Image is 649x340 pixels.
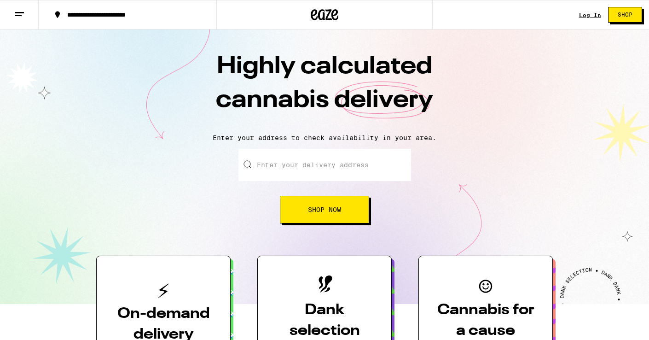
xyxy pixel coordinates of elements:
[579,12,601,18] a: Log In
[280,196,369,223] button: Shop Now
[9,134,640,141] p: Enter your address to check availability in your area.
[601,7,649,23] a: Shop
[238,149,411,181] input: Enter your delivery address
[308,206,341,213] span: Shop Now
[608,7,642,23] button: Shop
[618,12,632,18] span: Shop
[163,50,486,127] h1: Highly calculated cannabis delivery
